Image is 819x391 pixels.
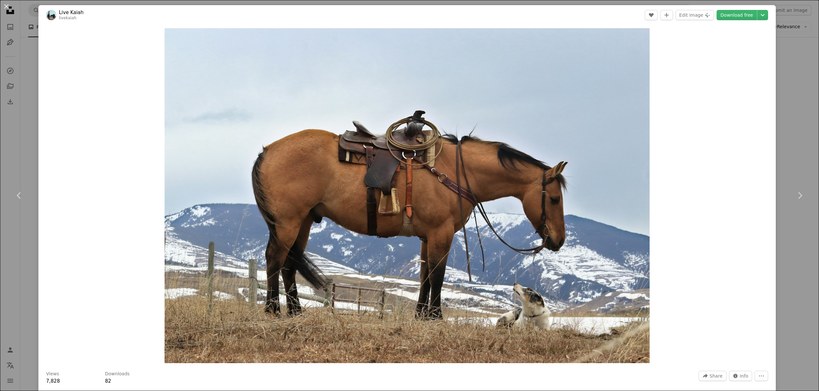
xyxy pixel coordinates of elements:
a: Download free [717,10,757,20]
h3: Downloads [105,371,130,377]
a: Live Kaiah [59,9,84,16]
button: Stats about this image [729,371,752,381]
button: Add to Collection [660,10,673,20]
button: Choose download size [757,10,768,20]
span: Info [740,371,749,381]
button: Share this image [699,371,726,381]
h3: Views [46,371,59,377]
button: Edit image [676,10,714,20]
img: a brown horse standing next to a white dog [165,28,650,363]
button: Like [645,10,658,20]
a: livekaiah [59,16,77,20]
span: 82 [105,378,111,384]
span: Share [710,371,722,381]
button: More Actions [755,371,768,381]
button: Zoom in on this image [165,28,650,363]
span: 7,828 [46,378,60,384]
img: Go to Live Kaiah's profile [46,10,56,20]
a: Next [781,165,819,226]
